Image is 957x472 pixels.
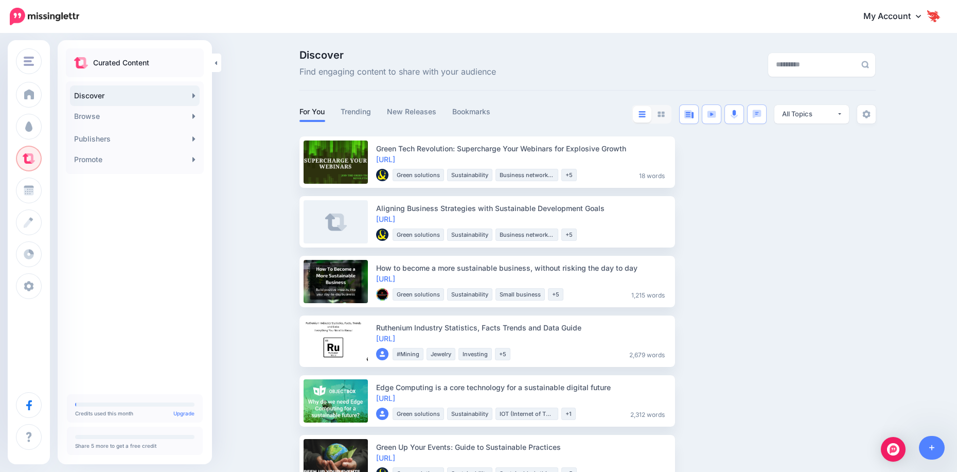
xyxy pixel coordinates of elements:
[70,149,200,170] a: Promote
[495,348,510,360] li: +5
[635,169,669,181] li: 18 words
[684,110,694,118] img: article-blue.png
[341,106,371,118] a: Trending
[376,322,669,333] div: Ruthenium Industry Statistics, Facts Trends and Data Guide
[70,106,200,127] a: Browse
[626,408,669,420] li: 2,312 words
[495,408,558,420] li: IOT (Internet of Things)
[495,229,558,241] li: Business networking
[452,106,491,118] a: Bookmarks
[447,229,492,241] li: Sustainability
[731,110,738,119] img: microphone.png
[782,109,837,119] div: All Topics
[376,169,388,181] img: 66147431_2337359636537729_512188246050996224_o-bsa91655_thumb.png
[393,229,444,241] li: Green solutions
[376,143,669,154] div: Green Tech Revolution: Supercharge Your Webinars for Explosive Growth
[774,105,849,124] button: All Topics
[376,394,395,403] a: [URL]
[447,408,492,420] li: Sustainability
[387,106,437,118] a: New Releases
[447,288,492,301] li: Sustainability
[393,288,444,301] li: Green solutions
[548,288,563,301] li: +5
[561,408,576,420] li: +1
[24,57,34,66] img: menu.png
[93,57,149,69] p: Curated Content
[561,169,577,181] li: +5
[376,155,395,164] a: [URL]
[427,348,455,360] li: Jewelry
[707,111,716,118] img: video-blue.png
[299,65,496,79] span: Find engaging content to share with your audience
[393,169,444,181] li: Green solutions
[458,348,492,360] li: Investing
[376,334,395,343] a: [URL]
[376,382,669,393] div: Edge Computing is a core technology for a sustainable digital future
[495,288,545,301] li: Small business
[393,408,444,420] li: Green solutions
[658,111,665,117] img: grid-grey.png
[625,348,669,360] li: 2,679 words
[861,61,869,68] img: search-grey-6.png
[752,110,761,118] img: chat-square-blue.png
[853,4,942,29] a: My Account
[447,169,492,181] li: Sustainability
[862,110,871,118] img: settings-grey.png
[74,57,88,68] img: curate.png
[299,50,496,60] span: Discover
[376,229,388,241] img: 66147431_2337359636537729_512188246050996224_o-bsa91655_thumb.png
[376,288,388,301] img: 183163237_474321170575446_5386049603000491567_n-bsa101965_thumb.jpg
[561,229,577,241] li: +5
[376,348,388,360] img: user_default_image.png
[376,215,395,223] a: [URL]
[376,442,669,452] div: Green Up Your Events: Guide to Sustainable Practices
[881,437,906,462] div: Open Intercom Messenger
[376,408,388,420] img: user_default_image.png
[495,169,558,181] li: Business networking
[393,348,423,360] li: #Mining
[70,129,200,149] a: Publishers
[627,288,669,301] li: 1,215 words
[376,263,669,273] div: How to become a more sustainable business, without risking the day to day
[376,274,395,283] a: [URL]
[639,111,646,117] img: list-blue.png
[70,85,200,106] a: Discover
[376,453,395,462] a: [URL]
[376,203,669,214] div: Aligning Business Strategies with Sustainable Development Goals
[299,106,325,118] a: For You
[10,8,79,25] img: Missinglettr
